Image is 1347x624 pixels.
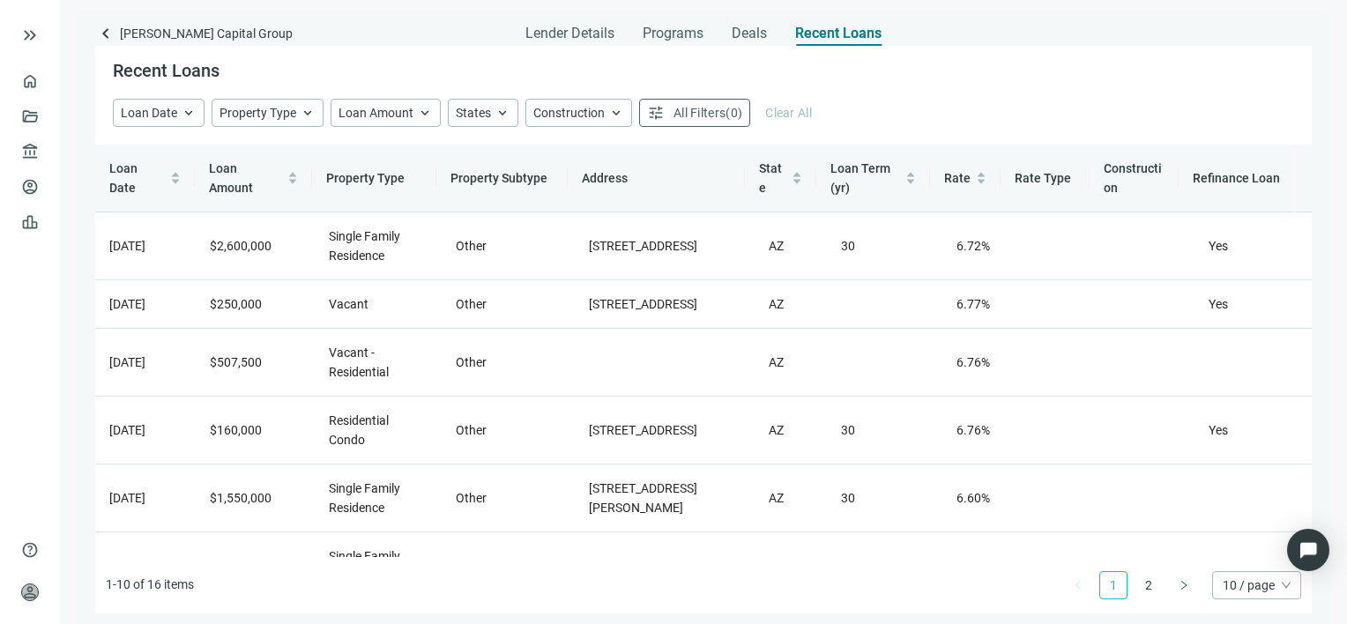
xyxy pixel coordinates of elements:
td: [STREET_ADDRESS] [575,397,755,464]
span: Other [456,491,487,505]
span: help [21,541,39,559]
span: Property Type [326,171,405,185]
span: keyboard_arrow_up [417,105,433,121]
span: 6.76% [956,423,990,437]
td: [STREET_ADDRESS] [575,532,755,600]
span: Vacant [329,297,368,311]
span: $1,550,000 [210,491,272,505]
span: Other [456,297,487,311]
span: 30 [841,239,855,253]
span: Loan Date [109,161,138,195]
span: 30 [841,423,855,437]
span: Yes [1209,239,1228,253]
a: keyboard_arrow_left [95,23,116,47]
span: Address [582,171,628,185]
button: tuneAll Filters(0) [639,99,750,127]
span: Single Family Residence [329,549,400,583]
span: Vacant - Residential [329,345,389,379]
span: keyboard_arrow_up [608,105,624,121]
span: AZ [769,239,784,253]
span: tune [647,104,665,122]
button: left [1064,571,1092,599]
span: Other [456,355,487,369]
span: Yes [1209,423,1228,437]
span: Deals [732,25,767,42]
li: 2 [1135,571,1163,599]
span: Loan Amount [209,161,253,195]
span: Residential Condo [329,413,389,447]
span: Lender Details [525,25,614,42]
span: $507,500 [210,355,262,369]
li: Previous Page [1064,571,1092,599]
span: Property Type [220,106,296,120]
li: 1 [1099,571,1127,599]
span: Other [456,239,487,253]
span: 6.60% [956,491,990,505]
span: Property Subtype [450,171,547,185]
span: Other [456,423,487,437]
span: States [456,106,491,120]
span: [PERSON_NAME] Capital Group [120,23,293,47]
span: account_balance [21,143,33,160]
span: [DATE] [109,423,145,437]
span: Single Family Residence [329,481,400,515]
span: $250,000 [210,297,262,311]
li: 1-10 of 16 items [106,571,194,599]
span: Refinance Loan [1193,171,1280,185]
span: 10 / page [1223,572,1291,598]
span: AZ [769,297,784,311]
span: Single Family Residence [329,229,400,263]
span: Yes [1209,297,1228,311]
span: Recent Loans [795,25,882,42]
span: [DATE] [109,491,145,505]
span: [DATE] [109,297,145,311]
span: 6.77% [956,297,990,311]
div: Open Intercom Messenger [1287,529,1329,571]
span: 6.72% [956,239,990,253]
span: Construction [533,106,605,120]
span: keyboard_arrow_up [181,105,197,121]
span: All Filters [673,106,726,120]
span: 30 [841,491,855,505]
a: 2 [1135,572,1162,598]
button: right [1170,571,1198,599]
span: AZ [769,355,784,369]
span: $2,600,000 [210,239,272,253]
span: [DATE] [109,355,145,369]
span: ( 0 ) [726,106,742,120]
span: [DATE] [109,239,145,253]
span: $160,000 [210,423,262,437]
td: [STREET_ADDRESS] [575,280,755,329]
span: State [759,161,782,195]
span: person [21,583,39,601]
button: keyboard_double_arrow_right [19,25,41,46]
div: Page Size [1212,571,1301,599]
span: Loan Amount [339,106,413,120]
span: Recent Loans [113,60,220,81]
span: keyboard_arrow_left [95,23,116,44]
span: keyboard_arrow_up [495,105,510,121]
span: right [1179,580,1189,591]
span: Rate Type [1015,171,1071,185]
button: Clear All [757,99,820,127]
span: 6.76% [956,355,990,369]
td: [STREET_ADDRESS] [575,212,755,280]
span: Loan Date [121,106,177,120]
li: Next Page [1170,571,1198,599]
span: Programs [643,25,703,42]
a: 1 [1100,572,1127,598]
span: Rate [944,171,971,185]
span: AZ [769,423,784,437]
span: Loan Term (yr) [830,161,890,195]
span: Construction [1104,161,1162,195]
span: AZ [769,491,784,505]
span: keyboard_arrow_up [300,105,316,121]
span: left [1073,580,1083,591]
td: [STREET_ADDRESS][PERSON_NAME] [575,464,755,532]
